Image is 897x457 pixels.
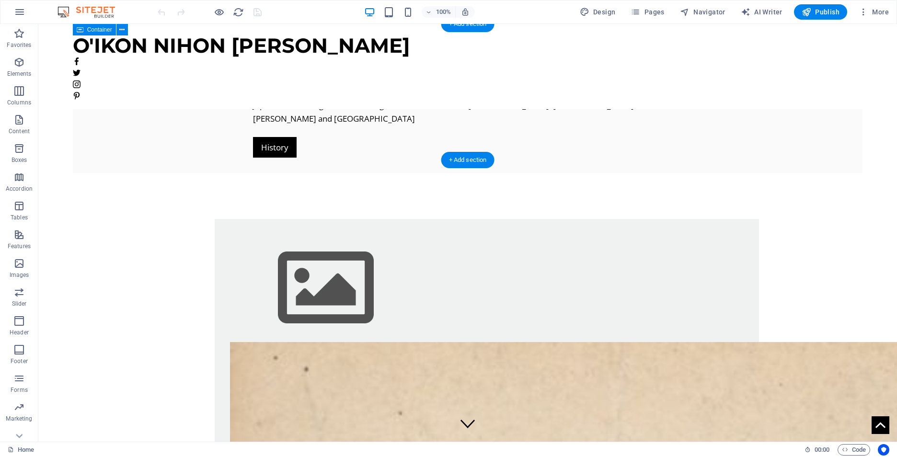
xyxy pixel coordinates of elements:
[232,6,244,18] button: reload
[842,444,866,456] span: Code
[12,300,27,308] p: Slider
[805,444,830,456] h6: Session time
[680,7,725,17] span: Navigator
[627,4,668,20] button: Pages
[7,99,31,106] p: Columns
[9,127,30,135] p: Content
[794,4,847,20] button: Publish
[815,444,829,456] span: 00 00
[838,444,870,456] button: Code
[11,156,27,164] p: Boxes
[10,329,29,336] p: Header
[441,16,494,32] div: + Add section
[441,152,494,168] div: + Add section
[436,6,451,18] h6: 100%
[10,271,29,279] p: Images
[8,444,34,456] a: Click to cancel selection. Double-click to open Pages
[631,7,664,17] span: Pages
[676,4,729,20] button: Navigator
[11,386,28,394] p: Forms
[7,70,32,78] p: Elements
[576,4,620,20] div: Design (Ctrl+Alt+Y)
[7,41,31,49] p: Favorites
[576,4,620,20] button: Design
[461,8,470,16] i: On resize automatically adjust zoom level to fit chosen device.
[6,415,32,423] p: Marketing
[878,444,889,456] button: Usercentrics
[87,27,112,33] span: Container
[422,6,456,18] button: 100%
[55,6,127,18] img: Editor Logo
[741,7,782,17] span: AI Writer
[802,7,839,17] span: Publish
[580,7,616,17] span: Design
[11,357,28,365] p: Footer
[821,446,823,453] span: :
[233,7,244,18] i: Reload page
[859,7,889,17] span: More
[11,214,28,221] p: Tables
[737,4,786,20] button: AI Writer
[8,242,31,250] p: Features
[6,185,33,193] p: Accordion
[855,4,893,20] button: More
[213,6,225,18] button: Click here to leave preview mode and continue editing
